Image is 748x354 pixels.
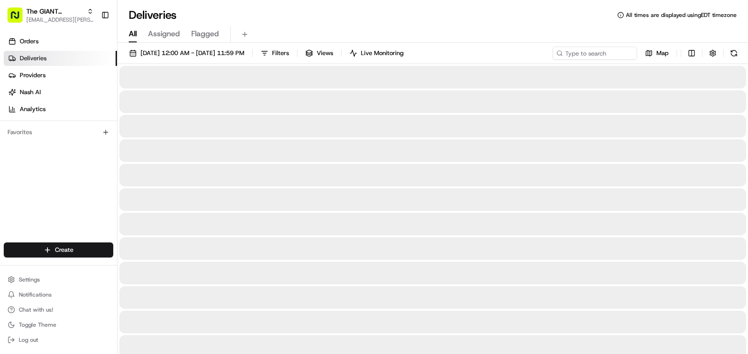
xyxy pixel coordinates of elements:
button: [DATE] 12:00 AM - [DATE] 11:59 PM [125,47,249,60]
span: [DATE] 12:00 AM - [DATE] 11:59 PM [140,49,244,57]
button: Settings [4,273,113,286]
a: Deliveries [4,51,117,66]
span: Toggle Theme [19,321,56,329]
button: Filters [257,47,293,60]
span: Create [55,246,73,254]
span: Assigned [148,28,180,40]
button: Map [641,47,673,60]
span: Deliveries [20,54,47,63]
button: Notifications [4,288,113,301]
a: Analytics [4,102,117,117]
button: Refresh [727,47,740,60]
span: Providers [20,71,46,80]
span: Views [317,49,333,57]
button: The GIANT Company [26,7,83,16]
span: Chat with us! [19,306,53,314]
span: Notifications [19,291,52,298]
button: Views [301,47,337,60]
span: Map [656,49,669,57]
span: Analytics [20,105,46,113]
span: All [129,28,137,40]
button: The GIANT Company[EMAIL_ADDRESS][PERSON_NAME][DOMAIN_NAME] [4,4,97,26]
a: Providers [4,68,117,83]
h1: Deliveries [129,8,177,23]
button: Log out [4,333,113,346]
button: [EMAIL_ADDRESS][PERSON_NAME][DOMAIN_NAME] [26,16,93,24]
div: Favorites [4,125,113,140]
span: Orders [20,37,39,46]
span: Live Monitoring [361,49,404,57]
button: Create [4,242,113,257]
span: Log out [19,336,38,344]
a: Orders [4,34,117,49]
span: Flagged [191,28,219,40]
a: Nash AI [4,85,117,100]
span: Filters [272,49,289,57]
span: All times are displayed using EDT timezone [626,11,737,19]
button: Chat with us! [4,303,113,316]
button: Live Monitoring [345,47,408,60]
button: Toggle Theme [4,318,113,331]
input: Type to search [553,47,637,60]
span: Nash AI [20,88,41,97]
span: Settings [19,276,40,283]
